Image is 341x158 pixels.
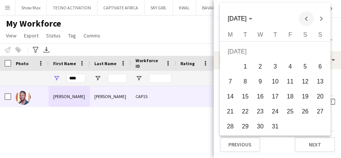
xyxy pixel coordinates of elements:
button: 07-07-2025 [223,74,238,89]
button: 22-07-2025 [238,104,253,119]
span: 2 [253,60,267,73]
button: 26-07-2025 [298,104,313,119]
span: 12 [298,75,312,88]
span: 27 [313,105,327,118]
button: 24-07-2025 [268,104,283,119]
span: 16 [253,90,267,103]
button: 13-07-2025 [313,74,328,89]
button: 31-07-2025 [268,119,283,134]
button: 16-07-2025 [253,89,268,104]
button: 15-07-2025 [238,89,253,104]
button: 11-07-2025 [283,74,298,89]
button: 01-07-2025 [238,59,253,74]
span: 17 [268,90,282,103]
span: 31 [268,120,282,133]
button: 10-07-2025 [268,74,283,89]
span: 28 [223,120,237,133]
span: 20 [313,90,327,103]
button: 18-07-2025 [283,89,298,104]
span: 26 [298,105,312,118]
span: 11 [283,75,297,88]
span: 19 [298,90,312,103]
button: 02-07-2025 [253,59,268,74]
span: 30 [253,120,267,133]
button: 20-07-2025 [313,89,328,104]
span: 9 [253,75,267,88]
span: T [273,31,277,38]
button: 29-07-2025 [238,119,253,134]
button: 27-07-2025 [313,104,328,119]
button: 14-07-2025 [223,89,238,104]
span: 4 [283,60,297,73]
button: 03-07-2025 [268,59,283,74]
button: 19-07-2025 [298,89,313,104]
button: 12-07-2025 [298,74,313,89]
span: [DATE] [228,15,246,22]
button: 04-07-2025 [283,59,298,74]
button: Choose month and year [225,12,255,25]
button: 08-07-2025 [238,74,253,89]
span: 18 [283,90,297,103]
span: 10 [268,75,282,88]
span: 8 [238,75,252,88]
span: S [318,31,322,38]
span: 14 [223,90,237,103]
span: 3 [268,60,282,73]
span: 7 [223,75,237,88]
button: 06-07-2025 [313,59,328,74]
span: 29 [238,120,252,133]
span: 24 [268,105,282,118]
span: 6 [313,60,327,73]
span: 25 [283,105,297,118]
td: [DATE] [223,44,328,59]
button: 23-07-2025 [253,104,268,119]
span: 15 [238,90,252,103]
span: 22 [238,105,252,118]
button: 05-07-2025 [298,59,313,74]
span: 21 [223,105,237,118]
button: 21-07-2025 [223,104,238,119]
span: 1 [238,60,252,73]
button: 25-07-2025 [283,104,298,119]
span: T [243,31,247,38]
span: W [257,31,263,38]
button: 17-07-2025 [268,89,283,104]
span: S [303,31,307,38]
button: Next month [313,11,328,26]
button: 09-07-2025 [253,74,268,89]
span: F [288,31,292,38]
button: Previous month [298,11,313,26]
span: M [228,31,232,38]
span: 13 [313,75,327,88]
button: 30-07-2025 [253,119,268,134]
span: 23 [253,105,267,118]
span: 5 [298,60,312,73]
button: 28-07-2025 [223,119,238,134]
